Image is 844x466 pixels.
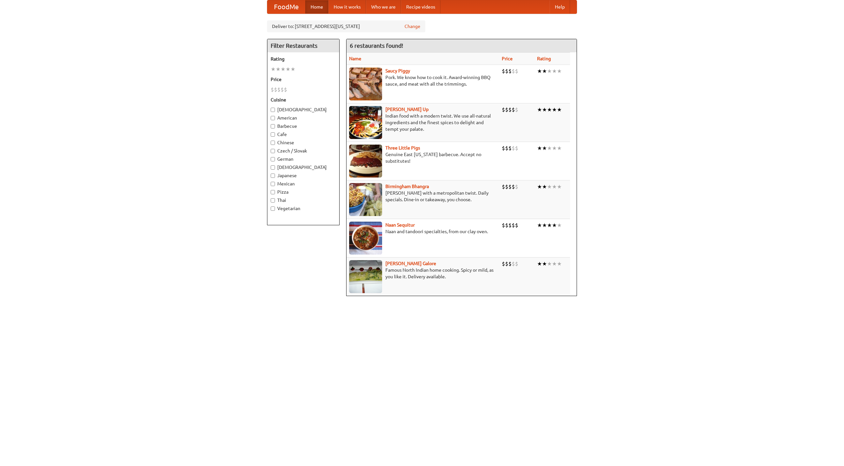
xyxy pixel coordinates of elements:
[508,260,512,267] li: $
[512,145,515,152] li: $
[271,189,336,195] label: Pizza
[508,183,512,190] li: $
[271,180,336,187] label: Mexican
[542,183,547,190] li: ★
[515,106,518,113] li: $
[502,68,505,75] li: $
[286,66,290,73] li: ★
[508,68,512,75] li: $
[271,124,275,128] input: Barbecue
[271,156,336,162] label: German
[349,183,382,216] img: bhangra.jpg
[547,260,552,267] li: ★
[271,131,336,138] label: Cafe
[349,222,382,255] img: naansequitur.jpg
[557,222,562,229] li: ★
[349,74,497,87] p: Pork. We know how to cook it. Award-winning BBQ sauce, and meat with all the trimmings.
[537,145,542,152] li: ★
[512,68,515,75] li: $
[305,0,328,14] a: Home
[505,183,508,190] li: $
[508,106,512,113] li: $
[349,68,382,100] img: saucy.jpg
[547,222,552,229] li: ★
[542,260,547,267] li: ★
[349,145,382,178] img: littlepigs.jpg
[515,145,518,152] li: $
[552,260,557,267] li: ★
[366,0,401,14] a: Who we are
[502,183,505,190] li: $
[349,228,497,235] p: Naan and tandoori specialties, from our clay oven.
[547,145,552,152] li: ★
[271,164,336,171] label: [DEMOGRAPHIC_DATA]
[515,183,518,190] li: $
[542,68,547,75] li: ★
[349,106,382,139] img: curryup.jpg
[505,68,508,75] li: $
[281,86,284,93] li: $
[552,222,557,229] li: ★
[512,183,515,190] li: $
[542,222,547,229] li: ★
[385,261,436,266] b: [PERSON_NAME] Galore
[274,86,277,93] li: $
[552,183,557,190] li: ★
[328,0,366,14] a: How it works
[271,148,336,154] label: Czech / Slovak
[505,222,508,229] li: $
[537,68,542,75] li: ★
[557,106,562,113] li: ★
[271,116,275,120] input: American
[271,149,275,153] input: Czech / Slovak
[271,115,336,121] label: American
[385,184,429,189] a: Birmingham Bhangra
[537,56,551,61] a: Rating
[271,205,336,212] label: Vegetarian
[505,106,508,113] li: $
[537,260,542,267] li: ★
[349,151,497,164] p: Genuine East [US_STATE] barbecue. Accept no substitutes!
[271,197,336,204] label: Thai
[405,23,420,30] a: Change
[547,68,552,75] li: ★
[349,267,497,280] p: Famous North Indian home cooking. Spicy or mild, as you like it. Delivery available.
[557,145,562,152] li: ★
[267,39,339,52] h4: Filter Restaurants
[271,141,275,145] input: Chinese
[537,183,542,190] li: ★
[547,183,552,190] li: ★
[512,260,515,267] li: $
[515,68,518,75] li: $
[271,106,336,113] label: [DEMOGRAPHIC_DATA]
[271,132,275,137] input: Cafe
[271,198,275,203] input: Thai
[401,0,440,14] a: Recipe videos
[271,139,336,146] label: Chinese
[552,106,557,113] li: ★
[502,145,505,152] li: $
[271,174,275,178] input: Japanese
[350,42,403,49] ng-pluralize: 6 restaurants found!
[557,260,562,267] li: ★
[537,222,542,229] li: ★
[557,68,562,75] li: ★
[271,190,275,194] input: Pizza
[349,56,361,61] a: Name
[385,107,429,112] a: [PERSON_NAME] Up
[271,86,274,93] li: $
[512,106,515,113] li: $
[542,145,547,152] li: ★
[271,66,276,73] li: ★
[271,123,336,129] label: Barbecue
[512,222,515,229] li: $
[271,108,275,112] input: [DEMOGRAPHIC_DATA]
[385,222,415,228] a: Naan Sequitur
[385,68,410,73] a: Saucy Piggy
[271,182,275,186] input: Mexican
[385,145,420,151] a: Three Little Pigs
